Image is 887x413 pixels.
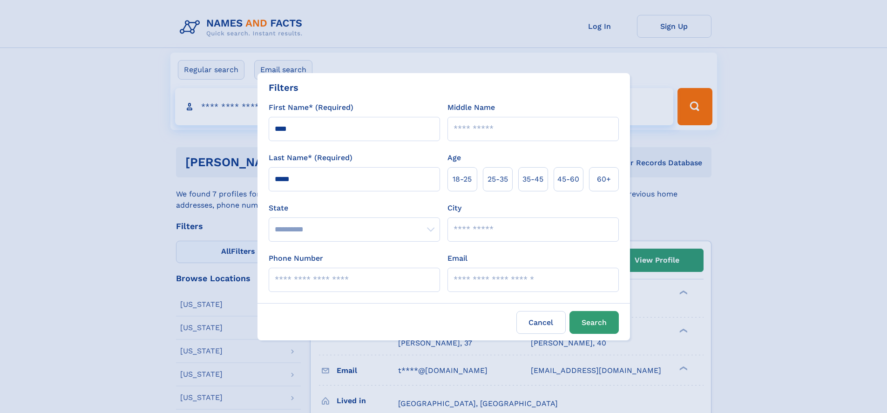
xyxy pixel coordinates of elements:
[269,81,298,95] div: Filters
[516,311,566,334] label: Cancel
[522,174,543,185] span: 35‑45
[269,253,323,264] label: Phone Number
[447,102,495,113] label: Middle Name
[269,102,353,113] label: First Name* (Required)
[269,152,352,163] label: Last Name* (Required)
[447,152,461,163] label: Age
[447,203,461,214] label: City
[557,174,579,185] span: 45‑60
[488,174,508,185] span: 25‑35
[569,311,619,334] button: Search
[453,174,472,185] span: 18‑25
[597,174,611,185] span: 60+
[269,203,440,214] label: State
[447,253,467,264] label: Email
